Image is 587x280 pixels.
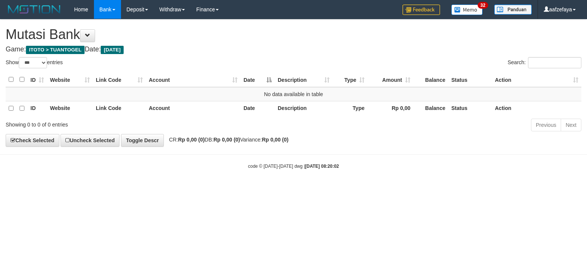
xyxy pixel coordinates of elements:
th: Account [146,101,241,116]
img: panduan.png [494,5,532,15]
strong: Rp 0,00 (0) [213,137,240,143]
a: Previous [531,119,561,131]
th: Date: activate to sort column descending [241,72,275,87]
th: Description: activate to sort column ascending [275,72,333,87]
strong: Rp 0,00 (0) [262,137,289,143]
span: [DATE] [101,46,124,54]
th: Action [492,101,581,116]
small: code © [DATE]-[DATE] dwg | [248,164,339,169]
th: Website: activate to sort column ascending [47,72,93,87]
th: ID [27,101,47,116]
img: MOTION_logo.png [6,4,63,15]
span: 32 [478,2,488,9]
th: Rp 0,00 [368,101,413,116]
th: Description [275,101,333,116]
strong: [DATE] 08:20:02 [305,164,339,169]
img: Feedback.jpg [402,5,440,15]
input: Search: [528,57,581,68]
span: ITOTO > TUANTOGEL [26,46,85,54]
td: No data available in table [6,87,581,101]
span: CR: DB: Variance: [165,137,289,143]
th: ID: activate to sort column ascending [27,72,47,87]
th: Website [47,101,93,116]
strong: Rp 0,00 (0) [178,137,205,143]
img: Button%20Memo.svg [451,5,483,15]
th: Type: activate to sort column ascending [333,72,368,87]
label: Show entries [6,57,63,68]
th: Link Code [93,101,146,116]
select: Showentries [19,57,47,68]
a: Check Selected [6,134,59,147]
th: Balance [413,101,448,116]
th: Account: activate to sort column ascending [146,72,241,87]
th: Type [333,101,368,116]
th: Status [448,72,492,87]
div: Showing 0 to 0 of 0 entries [6,118,239,128]
th: Action: activate to sort column ascending [492,72,581,87]
label: Search: [508,57,581,68]
th: Status [448,101,492,116]
th: Link Code: activate to sort column ascending [93,72,146,87]
a: Toggle Descr [121,134,164,147]
h4: Game: Date: [6,46,581,53]
th: Amount: activate to sort column ascending [368,72,413,87]
h1: Mutasi Bank [6,27,581,42]
th: Balance [413,72,448,87]
th: Date [241,101,275,116]
a: Uncheck Selected [61,134,120,147]
a: Next [561,119,581,131]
